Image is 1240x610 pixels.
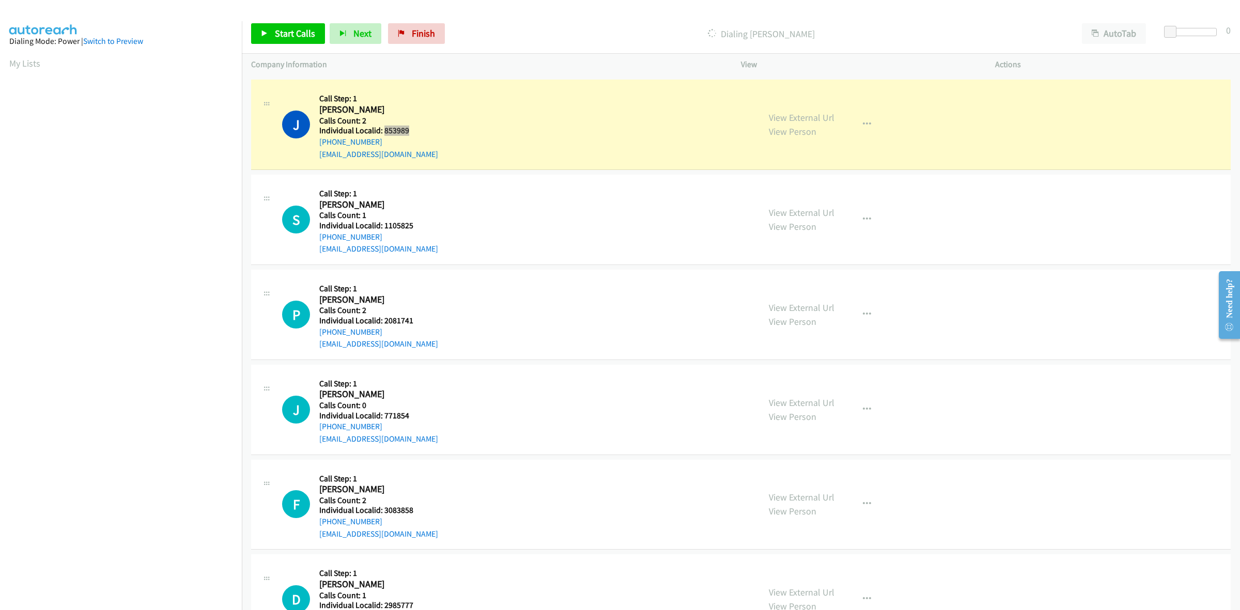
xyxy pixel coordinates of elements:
iframe: Dialpad [9,80,242,570]
h2: [PERSON_NAME] [319,294,426,306]
div: Dialing Mode: Power | [9,35,233,48]
button: Next [330,23,381,44]
h5: Individual Localid: 853989 [319,126,438,136]
a: [EMAIL_ADDRESS][DOMAIN_NAME] [319,434,438,444]
p: Actions [995,58,1231,71]
h5: Call Step: 1 [319,568,438,578]
a: [PHONE_NUMBER] [319,137,382,147]
a: View External Url [769,302,834,314]
h5: Individual Localid: 1105825 [319,221,438,231]
div: The call is yet to be attempted [282,396,310,424]
button: AutoTab [1082,23,1146,44]
a: View External Url [769,586,834,598]
a: Switch to Preview [83,36,143,46]
h5: Individual Localid: 2081741 [319,316,438,326]
h5: Call Step: 1 [319,474,438,484]
a: View External Url [769,397,834,409]
h5: Call Step: 1 [319,379,438,389]
h2: [PERSON_NAME] [319,388,426,400]
a: [PHONE_NUMBER] [319,327,382,337]
a: View Person [769,221,816,232]
iframe: Resource Center [1210,264,1240,346]
h1: S [282,206,310,233]
a: My Lists [9,57,40,69]
a: [PHONE_NUMBER] [319,232,382,242]
span: Start Calls [275,27,315,39]
a: [EMAIL_ADDRESS][DOMAIN_NAME] [319,339,438,349]
h5: Call Step: 1 [319,284,438,294]
h5: Individual Localid: 3083858 [319,505,438,515]
h1: J [282,396,310,424]
h5: Calls Count: 1 [319,590,438,601]
h2: [PERSON_NAME] [319,578,426,590]
h1: J [282,111,310,138]
h5: Calls Count: 0 [319,400,438,411]
h5: Calls Count: 2 [319,495,438,506]
a: [EMAIL_ADDRESS][DOMAIN_NAME] [319,244,438,254]
a: View Person [769,505,816,517]
a: [PHONE_NUMBER] [319,517,382,526]
a: View External Url [769,491,834,503]
span: Next [353,27,371,39]
a: View External Url [769,207,834,218]
h1: P [282,301,310,329]
a: [EMAIL_ADDRESS][DOMAIN_NAME] [319,149,438,159]
p: Dialing [PERSON_NAME] [459,27,1063,41]
p: View [741,58,977,71]
h5: Calls Count: 2 [319,305,438,316]
span: Finish [412,27,435,39]
a: Start Calls [251,23,325,44]
a: View Person [769,411,816,423]
h2: [PERSON_NAME] [319,104,426,116]
a: [EMAIL_ADDRESS][DOMAIN_NAME] [319,529,438,539]
div: The call is yet to be attempted [282,206,310,233]
h5: Calls Count: 2 [319,116,438,126]
h5: Individual Localid: 771854 [319,411,438,421]
a: View Person [769,126,816,137]
a: [PHONE_NUMBER] [319,421,382,431]
h5: Call Step: 1 [319,93,438,104]
p: Company Information [251,58,722,71]
h1: F [282,490,310,518]
h2: [PERSON_NAME] [319,483,426,495]
h2: [PERSON_NAME] [319,199,426,211]
h5: Call Step: 1 [319,189,438,199]
a: Finish [388,23,445,44]
div: The call is yet to be attempted [282,490,310,518]
div: 0 [1226,23,1231,37]
h5: Calls Count: 1 [319,210,438,221]
a: View Person [769,316,816,327]
a: View External Url [769,112,834,123]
